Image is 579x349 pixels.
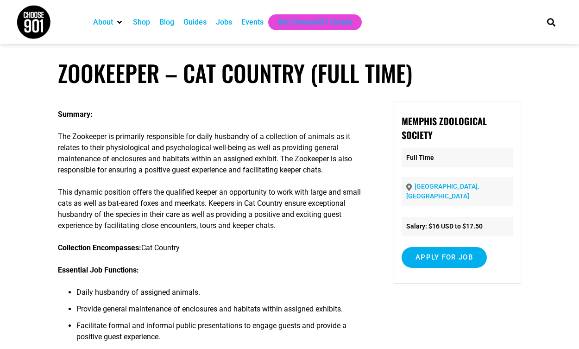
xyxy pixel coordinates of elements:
li: Daily husbandry of assigned animals. [76,287,371,304]
a: Get Choose901 Emails [277,17,352,28]
li: Provide general maintenance of enclosures and habitats within assigned exhibits. [76,304,371,320]
a: Events [241,17,264,28]
div: Search [544,14,559,30]
a: [GEOGRAPHIC_DATA], [GEOGRAPHIC_DATA] [406,183,479,200]
a: Blog [159,17,174,28]
h1: Zookeeper – Cat Country (Full Time) [58,59,521,87]
li: Salary: $16 USD to $17.50 [402,217,513,236]
a: Shop [133,17,150,28]
a: Guides [183,17,207,28]
p: Cat Country [58,242,371,254]
p: The Zookeeper is primarily responsible for daily husbandry of a collection of animals as it relat... [58,131,371,176]
a: Jobs [216,17,232,28]
a: About [93,17,113,28]
li: Facilitate formal and informal public presentations to engage guests and provide a positive guest... [76,320,371,348]
strong: Memphis Zoological Society [402,114,487,142]
p: Full Time [402,148,513,167]
strong: Collection Encompasses: [58,243,141,252]
p: This dynamic position offers the qualified keeper an opportunity to work with large and small cat... [58,187,371,231]
strong: Essential Job Functions: [58,266,139,274]
div: About [88,14,128,30]
nav: Main nav [88,14,531,30]
strong: Summary: [58,110,93,119]
input: Apply for job [402,247,487,268]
